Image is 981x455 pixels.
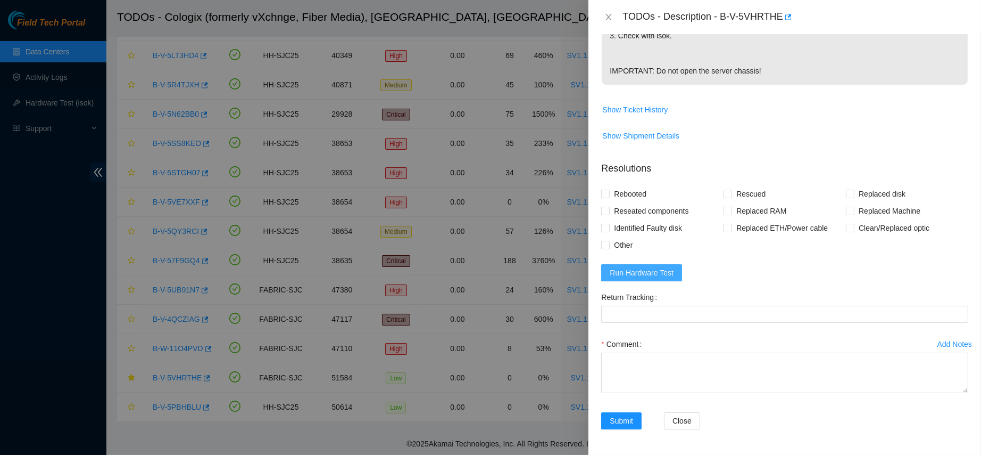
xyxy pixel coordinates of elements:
[601,353,968,393] textarea: Comment
[601,289,661,306] label: Return Tracking
[732,220,832,237] span: Replaced ETH/Power cable
[601,306,968,323] input: Return Tracking
[601,412,642,429] button: Submit
[602,130,679,142] span: Show Shipment Details
[937,336,972,353] button: Add Notes
[732,202,791,220] span: Replaced RAM
[610,202,693,220] span: Reseated components
[602,104,668,116] span: Show Ticket History
[602,127,680,144] button: Show Shipment Details
[610,415,633,427] span: Submit
[622,9,968,26] div: TODOs - Description - B-V-5VHRTHE
[602,101,668,118] button: Show Ticket History
[610,220,686,237] span: Identified Faulty disk
[937,340,972,348] div: Add Notes
[854,202,925,220] span: Replaced Machine
[604,13,613,21] span: close
[854,220,934,237] span: Clean/Replaced optic
[664,412,700,429] button: Close
[854,185,910,202] span: Replaced disk
[601,153,968,176] p: Resolutions
[601,264,682,281] button: Run Hardware Test
[610,267,674,279] span: Run Hardware Test
[672,415,692,427] span: Close
[610,185,651,202] span: Rebooted
[601,336,646,353] label: Comment
[732,185,770,202] span: Rescued
[610,237,637,254] span: Other
[601,12,616,22] button: Close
